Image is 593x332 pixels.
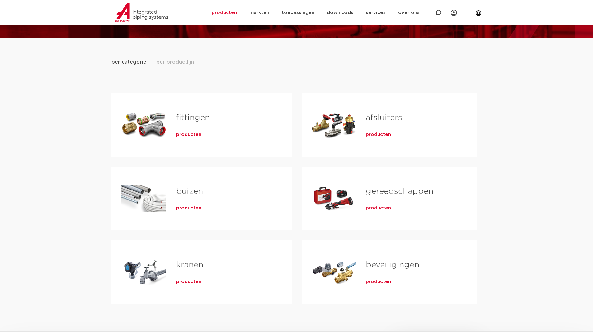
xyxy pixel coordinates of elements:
a: kranen [176,261,203,269]
div: Tabs. Open items met enter of spatie, sluit af met escape en navigeer met de pijltoetsen. [111,58,482,314]
a: producten [366,205,391,211]
a: buizen [176,187,203,195]
a: beveiligingen [366,261,419,269]
a: afsluiters [366,114,402,122]
a: producten [366,132,391,138]
a: producten [176,205,201,211]
a: producten [176,132,201,138]
span: per categorie [111,58,146,66]
a: producten [176,279,201,285]
a: producten [366,279,391,285]
a: gereedschappen [366,187,433,195]
a: fittingen [176,114,210,122]
span: per productlijn [156,58,194,66]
